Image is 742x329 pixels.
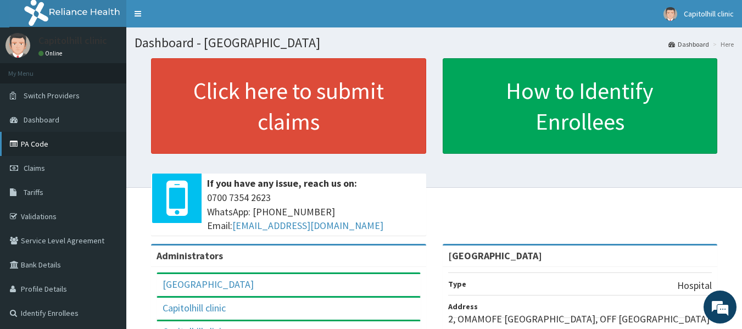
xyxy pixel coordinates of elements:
[24,115,59,125] span: Dashboard
[684,9,734,19] span: Capitolhill clinic
[151,58,426,154] a: Click here to submit claims
[443,58,718,154] a: How to Identify Enrollees
[663,7,677,21] img: User Image
[5,33,30,58] img: User Image
[64,96,152,207] span: We're online!
[448,302,478,311] b: Address
[207,191,421,233] span: 0700 7354 2623 WhatsApp: [PHONE_NUMBER] Email:
[448,279,466,289] b: Type
[5,215,209,254] textarea: Type your message and hit 'Enter'
[24,187,43,197] span: Tariffs
[57,62,185,76] div: Chat with us now
[163,278,254,291] a: [GEOGRAPHIC_DATA]
[677,278,712,293] p: Hospital
[180,5,207,32] div: Minimize live chat window
[38,49,65,57] a: Online
[135,36,734,50] h1: Dashboard - [GEOGRAPHIC_DATA]
[232,219,383,232] a: [EMAIL_ADDRESS][DOMAIN_NAME]
[157,249,223,262] b: Administrators
[207,177,357,189] b: If you have any issue, reach us on:
[710,40,734,49] li: Here
[38,36,107,46] p: Capitolhill clinic
[668,40,709,49] a: Dashboard
[24,91,80,101] span: Switch Providers
[448,249,542,262] strong: [GEOGRAPHIC_DATA]
[24,163,45,173] span: Claims
[163,302,226,314] a: Capitolhill clinic
[20,55,44,82] img: d_794563401_company_1708531726252_794563401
